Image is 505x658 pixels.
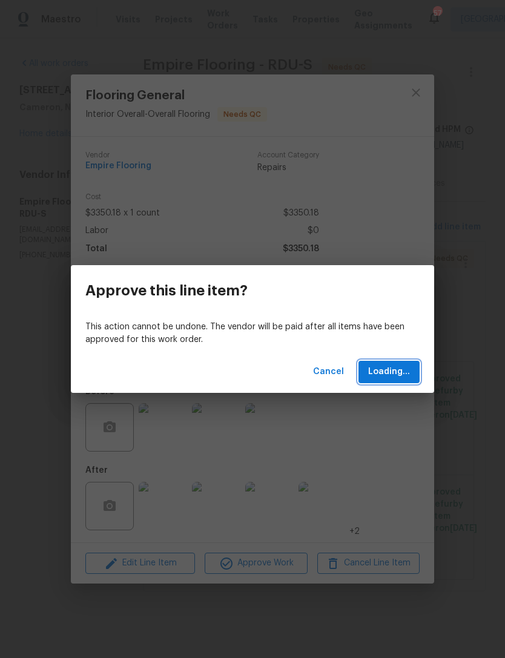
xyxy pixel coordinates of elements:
span: Loading... [368,364,410,380]
span: Cancel [313,364,344,380]
button: Loading... [358,361,420,383]
h3: Approve this line item? [85,282,248,299]
p: This action cannot be undone. The vendor will be paid after all items have been approved for this... [85,321,420,346]
button: Cancel [308,361,349,383]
